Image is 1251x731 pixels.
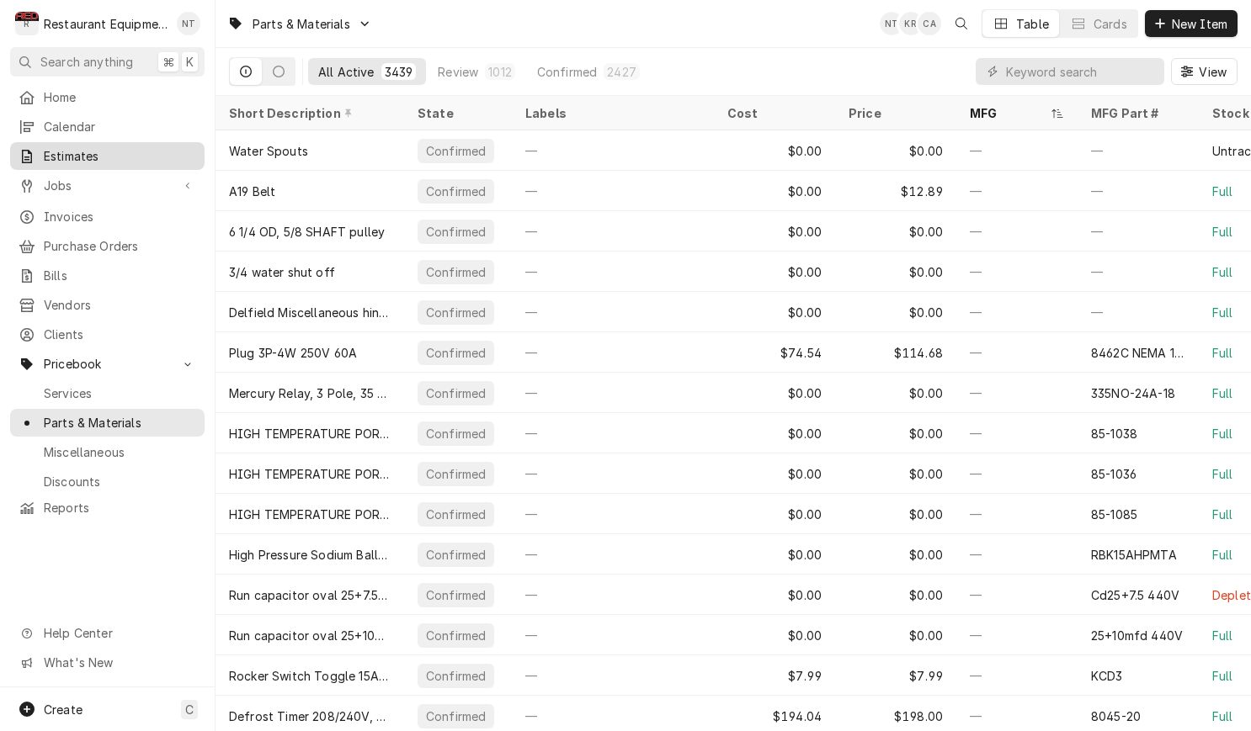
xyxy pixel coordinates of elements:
span: Miscellaneous [44,443,196,461]
div: — [956,453,1078,494]
div: — [956,171,1078,211]
div: 8462C NEMA 15-60P [1091,344,1185,362]
div: $0.00 [835,292,956,332]
div: — [512,534,714,575]
span: Help Center [44,624,194,642]
div: — [512,615,714,655]
a: Reports [10,494,205,522]
div: — [1078,211,1199,252]
div: Confirmed [424,667,487,685]
a: Go to What's New [10,649,205,676]
div: Full [1212,707,1233,725]
div: Full [1212,223,1233,241]
span: Parts & Materials [44,414,196,432]
span: Bills [44,267,196,284]
div: Cd25+7.5 440V [1091,586,1179,604]
div: 2427 [607,63,636,81]
div: $74.54 [714,332,835,373]
div: Cost [727,104,818,122]
div: 6 1/4 OD, 5/8 SHAFT pulley [229,223,385,241]
div: Confirmed [424,344,487,362]
div: — [956,413,1078,453]
div: CA [918,12,941,35]
div: 8045-20 [1091,707,1141,725]
span: Reports [44,499,196,516]
span: Discounts [44,473,196,490]
div: Full [1212,667,1233,685]
div: Confirmed [424,627,487,644]
span: K [186,53,194,71]
div: Nick Tussey's Avatar [177,12,200,35]
div: $0.00 [714,373,835,413]
span: Pricebook [44,355,171,373]
div: $0.00 [835,615,956,655]
div: A19 Belt [229,183,275,200]
div: Confirmed [424,425,487,442]
div: $0.00 [714,292,835,332]
div: — [512,413,714,453]
div: — [956,655,1078,696]
div: High Pressure Sodium Ballast, 150W, 120-277V [229,546,391,564]
div: $0.00 [714,130,835,171]
div: Water Spouts [229,142,308,160]
span: C [185,701,194,718]
div: RBK15AHPMTA [1091,546,1177,564]
span: Home [44,88,196,106]
button: Search anything⌘K [10,47,205,77]
a: Purchase Orders [10,232,205,260]
div: — [512,373,714,413]
div: Confirmed [424,586,487,604]
div: $0.00 [835,534,956,575]
a: Miscellaneous [10,438,205,466]
div: Run capacitor oval 25+7.5mfd 440V [229,586,391,604]
div: — [956,534,1078,575]
span: Search anything [40,53,133,71]
div: $0.00 [835,211,956,252]
div: Confirmed [424,506,487,523]
div: $0.00 [835,130,956,171]
div: 3/4 water shut off [229,263,335,281]
span: Jobs [44,177,171,194]
div: Kelli Robinette's Avatar [899,12,923,35]
div: HIGH TEMPERATURE PORCELAIN WIRE NUTS 16ga [229,465,391,483]
a: Home [10,83,205,111]
div: Full [1212,425,1233,442]
span: Create [44,702,83,717]
div: Labels [525,104,700,122]
a: Go to Pricebook [10,350,205,378]
div: Full [1212,384,1233,402]
div: — [512,130,714,171]
div: $12.89 [835,171,956,211]
div: MFG Part # [1091,104,1182,122]
div: HIGH TEMPERATURE PORCELAIN WIRE NUTS 14ga [229,425,391,442]
a: Services [10,379,205,407]
div: $0.00 [714,171,835,211]
div: 85-1036 [1091,465,1137,483]
span: Parts & Materials [253,15,350,33]
div: Restaurant Equipment Diagnostics [44,15,168,33]
span: ⌘ [162,53,174,71]
div: Short Description [229,104,387,122]
div: KR [899,12,923,35]
span: View [1195,63,1230,81]
button: View [1171,58,1238,85]
span: Calendar [44,118,196,135]
div: $0.00 [714,615,835,655]
div: Confirmed [424,546,487,564]
div: — [512,292,714,332]
button: New Item [1145,10,1238,37]
div: 3439 [385,63,413,81]
button: Open search [948,10,975,37]
div: Nick Tussey's Avatar [880,12,903,35]
a: Estimates [10,142,205,170]
div: — [1078,171,1199,211]
div: — [956,211,1078,252]
span: What's New [44,654,194,671]
span: Estimates [44,147,196,165]
div: 335NO-24A-18 [1091,384,1175,402]
div: $0.00 [714,453,835,494]
div: Chrissy Adams's Avatar [918,12,941,35]
div: Confirmed [424,142,487,160]
div: Price [849,104,940,122]
div: Full [1212,546,1233,564]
